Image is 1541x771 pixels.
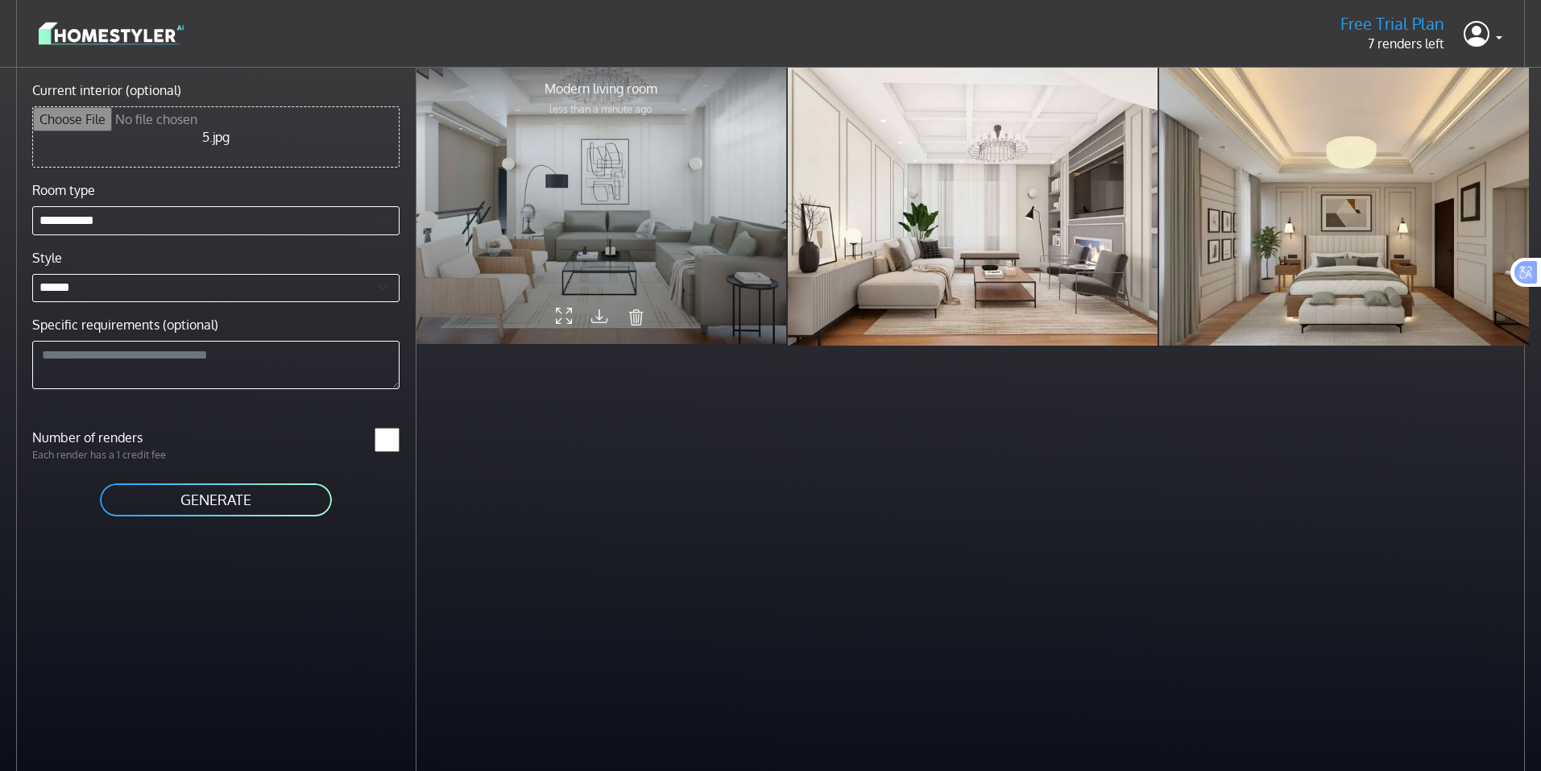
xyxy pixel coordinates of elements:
[23,447,216,462] p: Each render has a 1 credit fee
[32,315,218,334] label: Specific requirements (optional)
[23,428,216,447] label: Number of renders
[545,79,657,98] p: Modern living room
[32,248,62,267] label: Style
[1340,34,1444,53] p: 7 renders left
[1340,14,1444,34] h5: Free Trial Plan
[39,19,184,48] img: logo-3de290ba35641baa71223ecac5eacb59cb85b4c7fdf211dc9aaecaaee71ea2f8.svg
[98,482,333,518] button: GENERATE
[545,102,657,117] p: less than a minute ago
[32,180,95,200] label: Room type
[32,81,181,100] label: Current interior (optional)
